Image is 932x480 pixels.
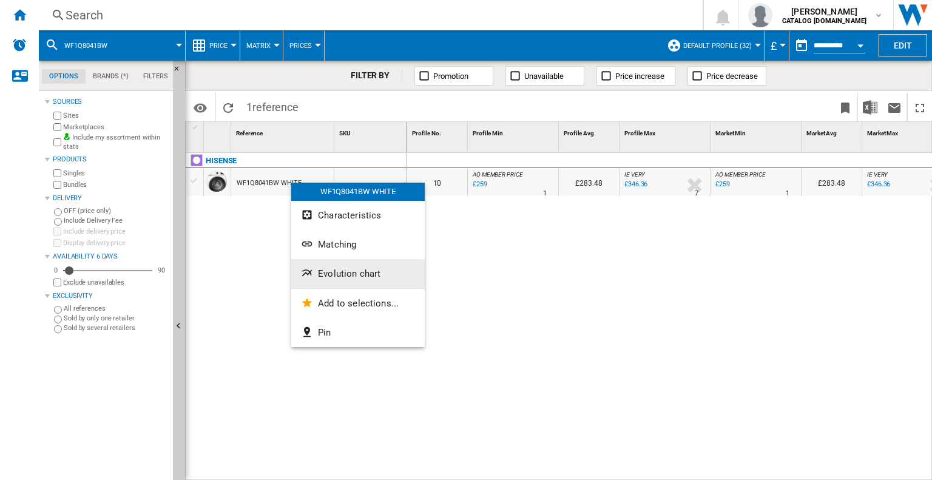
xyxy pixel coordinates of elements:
button: Matching [291,230,425,259]
div: WF1Q8041BW WHITE [291,183,425,201]
span: Add to selections... [318,298,399,309]
button: Characteristics [291,201,425,230]
button: Pin... [291,318,425,347]
span: Pin [318,327,331,338]
span: Evolution chart [318,268,380,279]
span: Matching [318,239,356,250]
span: Characteristics [318,210,381,221]
button: Evolution chart [291,259,425,288]
button: Add to selections... [291,289,425,318]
